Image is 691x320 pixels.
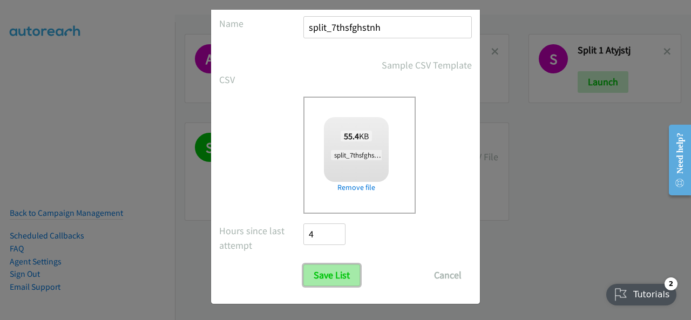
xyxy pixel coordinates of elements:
label: CSV [219,72,303,87]
a: Remove file [324,182,389,193]
span: split_7thsfghstnh.csv [331,150,398,160]
label: Hours since last attempt [219,223,303,253]
button: Cancel [424,264,472,286]
iframe: Resource Center [660,117,691,203]
label: Name [219,16,303,31]
iframe: Checklist [600,273,683,312]
span: KB [341,131,372,141]
a: Sample CSV Template [382,58,472,72]
strong: 55.4 [344,131,359,141]
input: Save List [303,264,360,286]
